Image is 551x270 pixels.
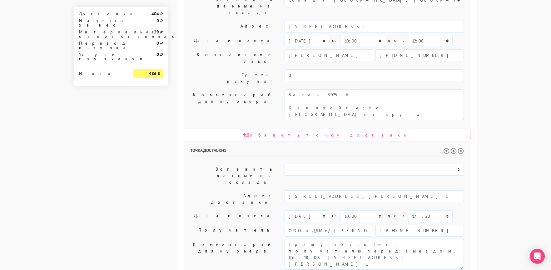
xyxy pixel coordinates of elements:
strong: 0 [156,18,159,23]
label: Дата и время: [186,210,280,222]
label: Контактное лицо: [186,49,280,67]
h6: Точка доставки [190,148,464,156]
label: c: [332,35,338,46]
span: 1 [224,147,226,153]
div: Добавить точку доставки [184,130,470,140]
strong: 486 [149,71,156,76]
label: Комментарий для курьера: [186,89,280,120]
input: Имя [285,49,373,61]
label: Комментарий для курьера: [186,239,280,270]
input: Имя [285,225,373,237]
div: Доставка [74,12,129,16]
div: Open Intercom Messenger [530,249,545,264]
label: Вставить данные из склада: [186,164,280,188]
div: Услуги грузчиков [74,52,129,61]
label: Адрес: [186,21,280,32]
textarea: Как пройти: по [GEOGRAPHIC_DATA] от круга второй поворот во двор. Серые ворота с калиткой между а... [285,89,464,120]
strong: 0 [156,52,159,57]
div: Наценка за вес [74,18,129,27]
strong: 29 [154,29,159,35]
label: c: [332,210,338,221]
div: Материальная ответственность [74,30,129,38]
input: Телефон [375,225,464,237]
label: Получатель: [186,225,280,237]
label: Дата и время: [186,35,280,47]
label: Сумма выкупа: [186,69,280,87]
label: до: [388,210,405,221]
strong: 404 [151,11,159,17]
input: Телефон [375,49,464,61]
div: Перевод выручки [74,41,129,50]
label: до: [388,35,405,46]
label: Адрес доставки: [186,190,280,208]
strong: 0 [156,40,159,46]
textarea: Прошу позвонить получателю перед выездом. Д/Л 3 раб. дня. писать на почту [EMAIL_ADDRESS][DOMAIN_... [285,239,464,270]
div: Итого [79,69,124,76]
